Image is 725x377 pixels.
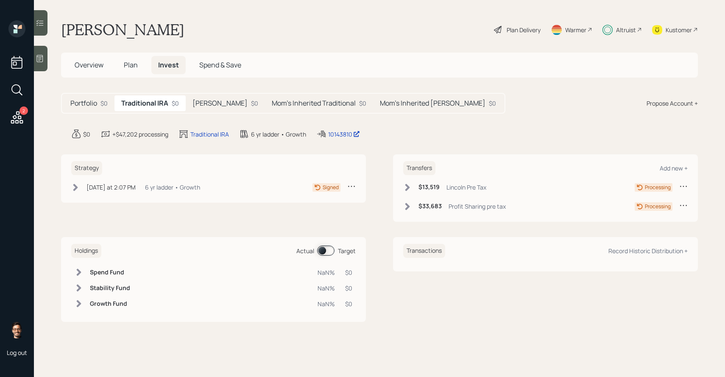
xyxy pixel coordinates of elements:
[112,130,168,139] div: +$47,202 processing
[8,321,25,338] img: sami-boghos-headshot.png
[345,268,352,277] div: $0
[645,203,671,210] div: Processing
[90,269,130,276] h6: Spend Fund
[616,25,636,34] div: Altruist
[190,130,229,139] div: Traditional IRA
[121,99,168,107] h5: Traditional IRA
[647,99,698,108] div: Propose Account +
[666,25,692,34] div: Kustomer
[565,25,586,34] div: Warmer
[86,183,136,192] div: [DATE] at 2:07 PM
[449,202,506,211] div: Profit Sharing pre tax
[90,300,130,307] h6: Growth Fund
[251,130,306,139] div: 6 yr ladder • Growth
[172,99,179,108] div: $0
[90,285,130,292] h6: Stability Fund
[192,99,248,107] h5: [PERSON_NAME]
[338,246,356,255] div: Target
[199,60,241,70] span: Spend & Save
[158,60,179,70] span: Invest
[75,60,103,70] span: Overview
[318,284,335,293] div: NaN%
[489,99,496,108] div: $0
[71,161,102,175] h6: Strategy
[418,184,440,191] h6: $13,519
[20,106,28,115] div: 2
[403,244,445,258] h6: Transactions
[145,183,200,192] div: 6 yr ladder • Growth
[251,99,258,108] div: $0
[345,284,352,293] div: $0
[61,20,184,39] h1: [PERSON_NAME]
[83,130,90,139] div: $0
[323,184,339,191] div: Signed
[345,299,352,308] div: $0
[70,99,97,107] h5: Portfolio
[418,203,442,210] h6: $33,683
[272,99,356,107] h5: Mom's Inherited Traditional
[318,268,335,277] div: NaN%
[318,299,335,308] div: NaN%
[7,349,27,357] div: Log out
[507,25,541,34] div: Plan Delivery
[100,99,108,108] div: $0
[446,183,486,192] div: Lincoln Pre Tax
[71,244,101,258] h6: Holdings
[359,99,366,108] div: $0
[296,246,314,255] div: Actual
[380,99,485,107] h5: Mom's Inherited [PERSON_NAME]
[124,60,138,70] span: Plan
[403,161,435,175] h6: Transfers
[328,130,360,139] div: 10143810
[645,184,671,191] div: Processing
[608,247,688,255] div: Record Historic Distribution +
[660,164,688,172] div: Add new +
